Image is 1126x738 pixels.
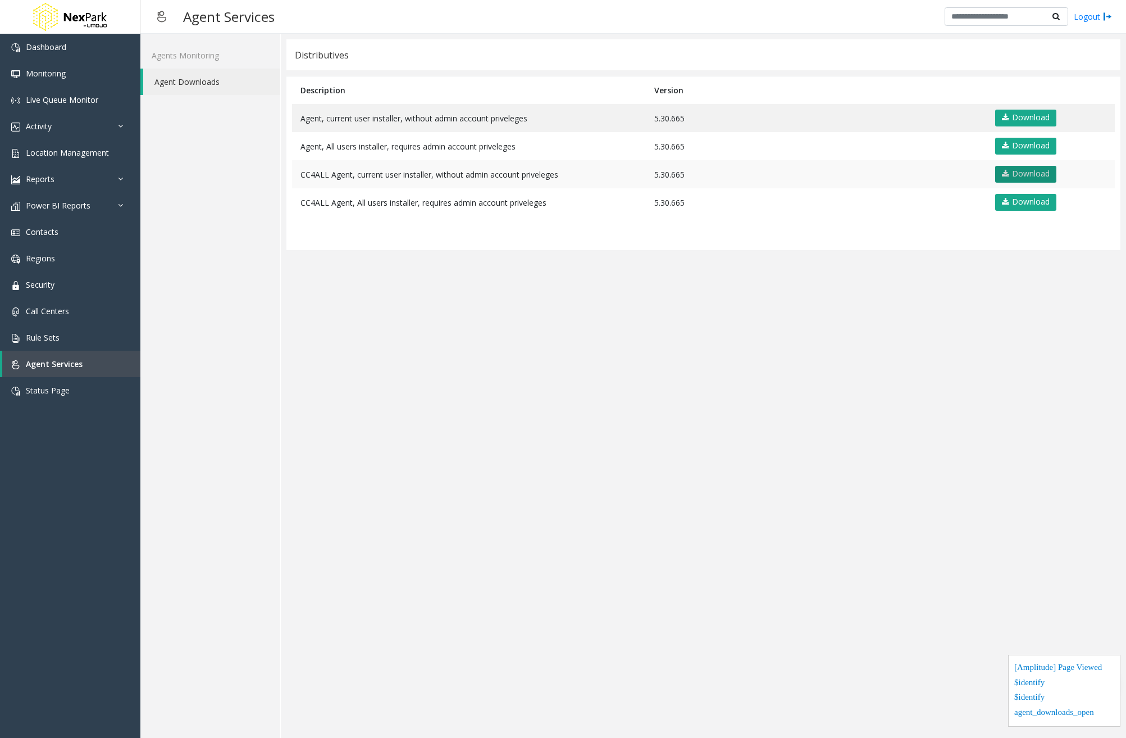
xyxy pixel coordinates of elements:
[995,110,1056,126] a: Download
[646,188,985,216] td: 5.30.665
[295,48,349,62] div: Distributives
[1014,661,1114,676] div: [Amplitude] Page Viewed
[292,132,646,160] td: Agent, All users installer, requires admin account priveleges
[26,359,83,369] span: Agent Services
[26,68,66,79] span: Monitoring
[11,307,20,316] img: 'icon'
[292,188,646,216] td: CC4ALL Agent, All users installer, requires admin account priveleges
[177,3,280,30] h3: Agent Services
[11,43,20,52] img: 'icon'
[11,149,20,158] img: 'icon'
[995,194,1056,211] a: Download
[292,104,646,132] td: Agent, current user installer, without admin account priveleges
[26,385,70,396] span: Status Page
[26,253,55,264] span: Regions
[11,281,20,290] img: 'icon'
[152,3,172,30] img: pageIcon
[292,76,646,104] th: Description
[26,332,60,343] span: Rule Sets
[26,227,58,237] span: Contacts
[11,123,20,132] img: 'icon'
[143,69,280,95] a: Agent Downloads
[26,279,54,290] span: Security
[995,138,1056,155] a: Download
[1103,11,1112,22] img: logout
[140,42,280,69] a: Agents Monitoring
[1014,706,1114,721] div: agent_downloads_open
[1014,676,1114,691] div: $identify
[11,202,20,211] img: 'icon'
[11,96,20,105] img: 'icon'
[995,166,1056,183] a: Download
[11,360,20,369] img: 'icon'
[11,387,20,396] img: 'icon'
[26,94,98,105] span: Live Queue Monitor
[646,104,985,132] td: 5.30.665
[11,255,20,264] img: 'icon'
[292,160,646,188] td: CC4ALL Agent, current user installer, without admin account priveleges
[26,200,90,211] span: Power BI Reports
[11,175,20,184] img: 'icon'
[26,42,66,52] span: Dashboard
[26,306,69,316] span: Call Centers
[646,160,985,188] td: 5.30.665
[26,174,54,184] span: Reports
[11,228,20,237] img: 'icon'
[26,121,52,132] span: Activity
[2,351,140,377] a: Agent Services
[26,147,109,158] span: Location Management
[1074,11,1112,22] a: Logout
[646,132,985,160] td: 5.30.665
[1014,691,1114,706] div: $identify
[11,334,20,343] img: 'icon'
[11,70,20,79] img: 'icon'
[646,76,985,104] th: Version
